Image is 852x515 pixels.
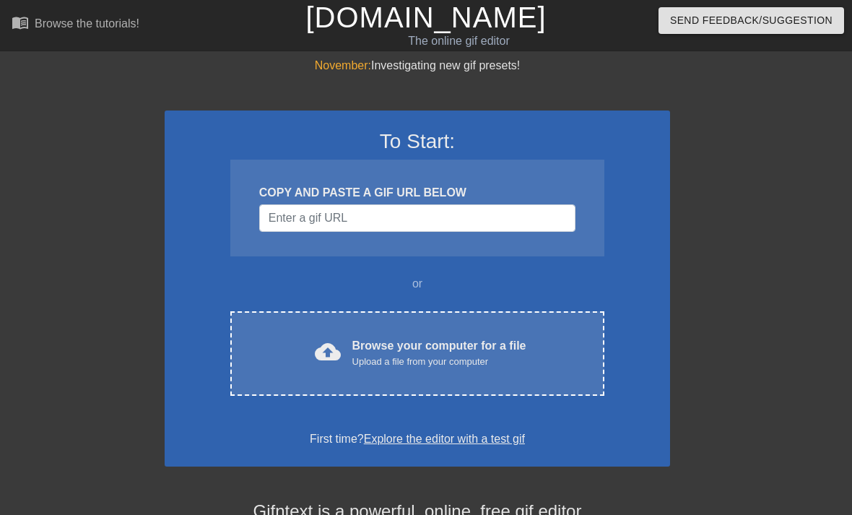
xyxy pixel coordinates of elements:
[202,275,633,293] div: or
[291,33,626,50] div: The online gif editor
[352,337,526,369] div: Browse your computer for a file
[259,184,575,202] div: COPY AND PASTE A GIF URL BELOW
[183,430,651,448] div: First time?
[35,17,139,30] div: Browse the tutorials!
[183,129,651,154] h3: To Start:
[364,433,525,445] a: Explore the editor with a test gif
[259,204,575,232] input: Username
[315,59,371,72] span: November:
[165,57,670,74] div: Investigating new gif presets!
[352,355,526,369] div: Upload a file from your computer
[12,14,139,36] a: Browse the tutorials!
[315,339,341,365] span: cloud_upload
[305,1,546,33] a: [DOMAIN_NAME]
[670,12,833,30] span: Send Feedback/Suggestion
[658,7,844,34] button: Send Feedback/Suggestion
[12,14,29,31] span: menu_book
